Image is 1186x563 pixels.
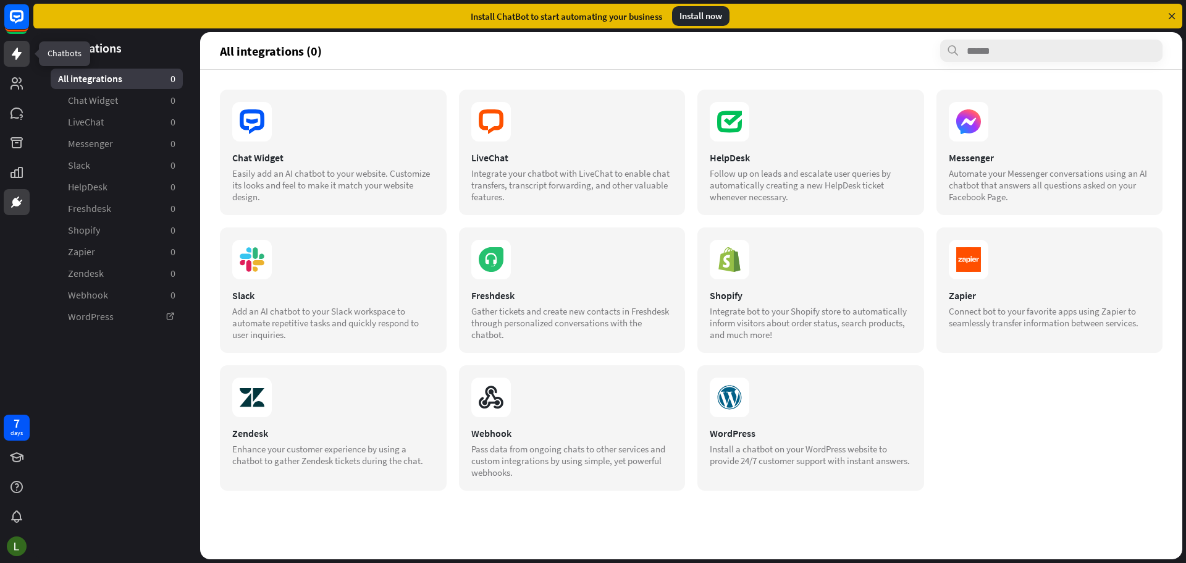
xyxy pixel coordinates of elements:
[51,198,183,219] a: Freshdesk 0
[68,180,107,193] span: HelpDesk
[51,133,183,154] a: Messenger 0
[471,151,673,164] div: LiveChat
[170,94,175,107] aside: 0
[33,40,200,56] header: Integrations
[672,6,730,26] div: Install now
[170,116,175,129] aside: 0
[51,285,183,305] a: Webhook 0
[51,112,183,132] a: LiveChat 0
[58,72,122,85] span: All integrations
[232,167,434,203] div: Easily add an AI chatbot to your website. Customize its looks and feel to make it match your webs...
[949,167,1151,203] div: Automate your Messenger conversations using an AI chatbot that answers all questions asked on you...
[10,5,47,42] button: Open LiveChat chat widget
[471,289,673,302] div: Freshdesk
[68,137,113,150] span: Messenger
[170,289,175,302] aside: 0
[4,415,30,441] a: 7 days
[51,242,183,262] a: Zapier 0
[471,11,662,22] div: Install ChatBot to start automating your business
[232,427,434,439] div: Zendesk
[68,289,108,302] span: Webhook
[232,289,434,302] div: Slack
[170,159,175,172] aside: 0
[232,305,434,341] div: Add an AI chatbot to your Slack workspace to automate repetitive tasks and quickly respond to use...
[949,305,1151,329] div: Connect bot to your favorite apps using Zapier to seamlessly transfer information between services.
[170,202,175,215] aside: 0
[471,427,673,439] div: Webhook
[471,167,673,203] div: Integrate your chatbot with LiveChat to enable chat transfers, transcript forwarding, and other v...
[710,167,912,203] div: Follow up on leads and escalate user queries by automatically creating a new HelpDesk ticket when...
[710,151,912,164] div: HelpDesk
[51,90,183,111] a: Chat Widget 0
[710,305,912,341] div: Integrate bot to your Shopify store to automatically inform visitors about order status, search p...
[51,263,183,284] a: Zendesk 0
[68,267,104,280] span: Zendesk
[11,429,23,438] div: days
[170,245,175,258] aside: 0
[471,443,673,478] div: Pass data from ongoing chats to other services and custom integrations by using simple, yet power...
[710,427,912,439] div: WordPress
[949,151,1151,164] div: Messenger
[68,224,100,237] span: Shopify
[68,116,104,129] span: LiveChat
[232,443,434,467] div: Enhance your customer experience by using a chatbot to gather Zendesk tickets during the chat.
[170,72,175,85] aside: 0
[170,267,175,280] aside: 0
[220,40,1163,62] section: All integrations (0)
[51,177,183,197] a: HelpDesk 0
[170,224,175,237] aside: 0
[51,220,183,240] a: Shopify 0
[51,307,183,327] a: WordPress
[710,289,912,302] div: Shopify
[68,202,111,215] span: Freshdesk
[232,151,434,164] div: Chat Widget
[68,94,118,107] span: Chat Widget
[949,289,1151,302] div: Zapier
[68,159,90,172] span: Slack
[68,245,95,258] span: Zapier
[710,443,912,467] div: Install a chatbot on your WordPress website to provide 24/7 customer support with instant answers.
[170,137,175,150] aside: 0
[14,418,20,429] div: 7
[471,305,673,341] div: Gather tickets and create new contacts in Freshdesk through personalized conversations with the c...
[51,155,183,176] a: Slack 0
[170,180,175,193] aside: 0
